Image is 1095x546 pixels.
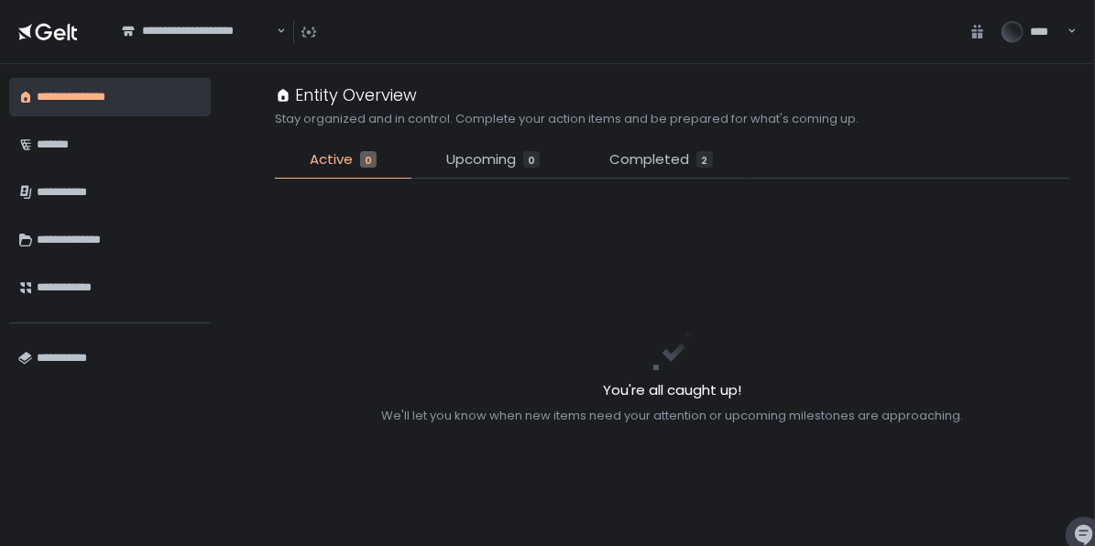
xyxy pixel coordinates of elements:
[609,149,689,170] span: Completed
[523,151,540,168] div: 0
[110,13,286,51] div: Search for option
[310,149,353,170] span: Active
[122,39,275,58] input: Search for option
[360,151,377,168] div: 0
[696,151,713,168] div: 2
[446,149,516,170] span: Upcoming
[381,380,963,401] h2: You're all caught up!
[381,408,963,424] div: We'll let you know when new items need your attention or upcoming milestones are approaching.
[275,82,417,107] div: Entity Overview
[275,111,859,127] h2: Stay organized and in control. Complete your action items and be prepared for what's coming up.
